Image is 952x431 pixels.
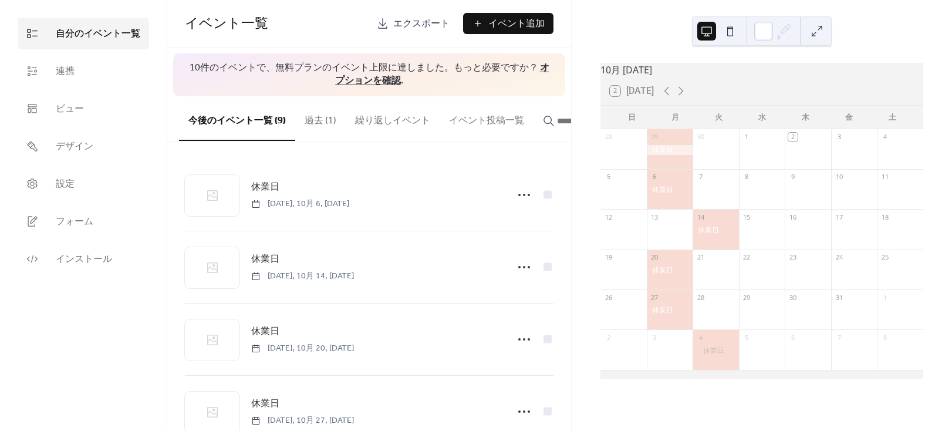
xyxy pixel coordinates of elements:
[835,293,843,302] div: 31
[742,253,751,262] div: 22
[647,265,693,275] div: 休業日
[393,17,450,31] span: エクスポート
[185,11,268,37] span: イベント一覧
[880,253,889,262] div: 25
[604,253,613,262] div: 19
[251,396,279,412] a: 休業日
[880,213,889,221] div: 18
[600,63,923,77] div: 10月 [DATE]
[693,346,739,356] div: 休業日
[251,198,349,210] span: [DATE], 10月 6, [DATE]
[251,397,279,411] span: 休業日
[788,173,797,181] div: 9
[827,106,870,129] div: 金
[742,213,751,221] div: 15
[604,333,613,342] div: 2
[650,293,659,302] div: 27
[880,293,889,302] div: 1
[703,346,724,356] div: 休業日
[835,173,843,181] div: 10
[604,213,613,221] div: 12
[788,293,797,302] div: 30
[335,59,549,90] a: オプションを確認
[742,293,751,302] div: 29
[56,102,84,116] span: ビュー
[697,106,740,129] div: 火
[647,145,693,155] div: 休業日
[696,173,705,181] div: 7
[835,133,843,142] div: 3
[251,270,354,282] span: [DATE], 10月 14, [DATE]
[880,173,889,181] div: 11
[650,133,659,142] div: 29
[696,253,705,262] div: 21
[368,13,458,34] a: エクスポート
[784,106,827,129] div: 木
[880,333,889,342] div: 8
[870,106,914,129] div: 土
[647,185,693,195] div: 休業日
[696,213,705,221] div: 14
[788,253,797,262] div: 23
[835,213,843,221] div: 17
[788,333,797,342] div: 6
[742,133,751,142] div: 1
[650,213,659,221] div: 13
[610,106,653,129] div: 日
[251,342,354,355] span: [DATE], 10月 20, [DATE]
[788,213,797,221] div: 16
[742,173,751,181] div: 8
[650,173,659,181] div: 6
[788,133,797,142] div: 2
[56,177,75,191] span: 設定
[18,18,149,49] a: 自分のイベント一覧
[18,55,149,87] a: 連携
[647,305,693,315] div: 休業日
[56,252,112,267] span: インストール
[653,106,697,129] div: 月
[251,325,279,339] span: 休業日
[346,96,440,140] button: 繰り返しイベント
[604,133,613,142] div: 28
[742,333,751,342] div: 5
[604,293,613,302] div: 26
[650,333,659,342] div: 3
[251,252,279,267] a: 休業日
[179,96,295,141] button: 今後のイベント一覧 (9)
[835,333,843,342] div: 7
[650,253,659,262] div: 20
[696,293,705,302] div: 28
[295,96,346,140] button: 過去 (1)
[18,243,149,275] a: インストール
[251,415,354,427] span: [DATE], 10月 27, [DATE]
[56,140,93,154] span: デザイン
[696,333,705,342] div: 4
[880,133,889,142] div: 4
[56,215,93,229] span: フォーム
[56,27,140,41] span: 自分のイベント一覧
[696,133,705,142] div: 30
[56,65,75,79] span: 連携
[18,130,149,162] a: デザイン
[835,253,843,262] div: 24
[251,180,279,194] span: 休業日
[18,93,149,124] a: ビュー
[604,173,613,181] div: 5
[18,206,149,237] a: フォーム
[693,225,739,235] div: 休業日
[185,62,553,88] span: 10件のイベントで、無料プランのイベント上限に達しました。もっと必要ですか？ .
[18,168,149,200] a: 設定
[251,324,279,339] a: 休業日
[440,96,534,140] button: イベント投稿一覧
[740,106,784,129] div: 水
[251,180,279,195] a: 休業日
